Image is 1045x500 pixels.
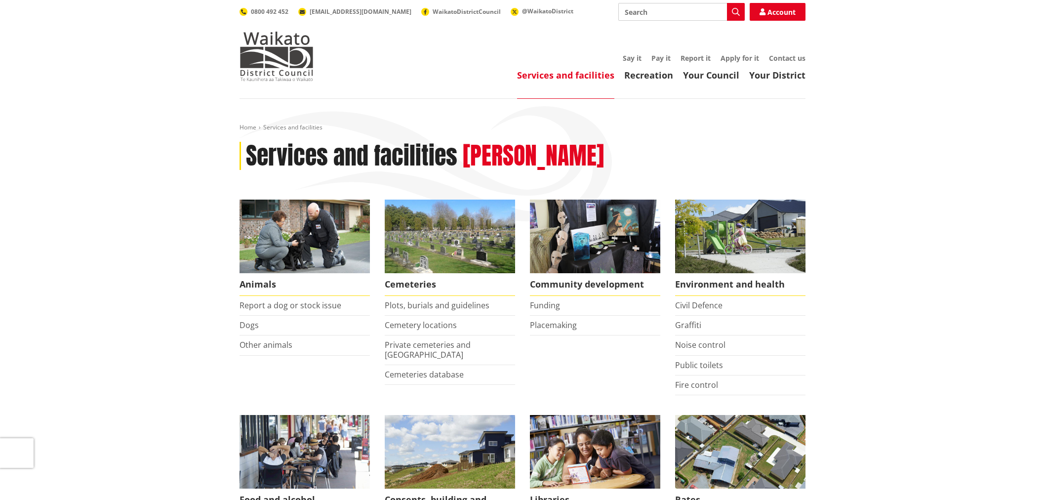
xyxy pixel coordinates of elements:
a: [EMAIL_ADDRESS][DOMAIN_NAME] [298,7,411,16]
a: Cemeteries database [385,369,464,380]
a: Fire control [675,379,718,390]
a: @WaikatoDistrict [511,7,573,15]
a: Funding [530,300,560,311]
a: Matariki Travelling Suitcase Art Exhibition Community development [530,200,660,296]
a: Placemaking [530,320,577,331]
a: Public toilets [675,360,723,371]
a: Huntly Cemetery Cemeteries [385,200,515,296]
a: Pay it [651,53,671,63]
span: Services and facilities [263,123,322,131]
a: Graffiti [675,320,701,331]
a: Your Council [683,69,739,81]
a: Apply for it [721,53,759,63]
a: Account [750,3,805,21]
input: Search input [618,3,745,21]
a: New housing in Pokeno Environment and health [675,200,805,296]
a: Waikato District Council Animal Control team Animals [240,200,370,296]
img: New housing in Pokeno [675,200,805,273]
a: Contact us [769,53,805,63]
img: Matariki Travelling Suitcase Art Exhibition [530,200,660,273]
a: Recreation [624,69,673,81]
span: WaikatoDistrictCouncil [433,7,501,16]
span: Community development [530,273,660,296]
span: 0800 492 452 [251,7,288,16]
a: 0800 492 452 [240,7,288,16]
a: Private cemeteries and [GEOGRAPHIC_DATA] [385,339,471,360]
a: Report it [681,53,711,63]
a: Noise control [675,339,725,350]
a: Civil Defence [675,300,723,311]
span: @WaikatoDistrict [522,7,573,15]
img: Waikato District Council libraries [530,415,660,489]
img: Waikato District Council - Te Kaunihera aa Takiwaa o Waikato [240,32,314,81]
h2: [PERSON_NAME] [463,142,604,170]
a: Home [240,123,256,131]
span: [EMAIL_ADDRESS][DOMAIN_NAME] [310,7,411,16]
h1: Services and facilities [246,142,457,170]
img: Land and property thumbnail [385,415,515,489]
a: Cemetery locations [385,320,457,331]
span: Environment and health [675,273,805,296]
span: Animals [240,273,370,296]
a: Other animals [240,339,292,350]
img: Food and Alcohol in the Waikato [240,415,370,489]
a: Report a dog or stock issue [240,300,341,311]
a: Say it [623,53,642,63]
span: Cemeteries [385,273,515,296]
img: Rates-thumbnail [675,415,805,489]
a: Services and facilities [517,69,614,81]
img: Animal Control [240,200,370,273]
nav: breadcrumb [240,124,805,132]
a: Dogs [240,320,259,331]
img: Huntly Cemetery [385,200,515,273]
a: Plots, burials and guidelines [385,300,489,311]
a: WaikatoDistrictCouncil [421,7,501,16]
a: Your District [749,69,805,81]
